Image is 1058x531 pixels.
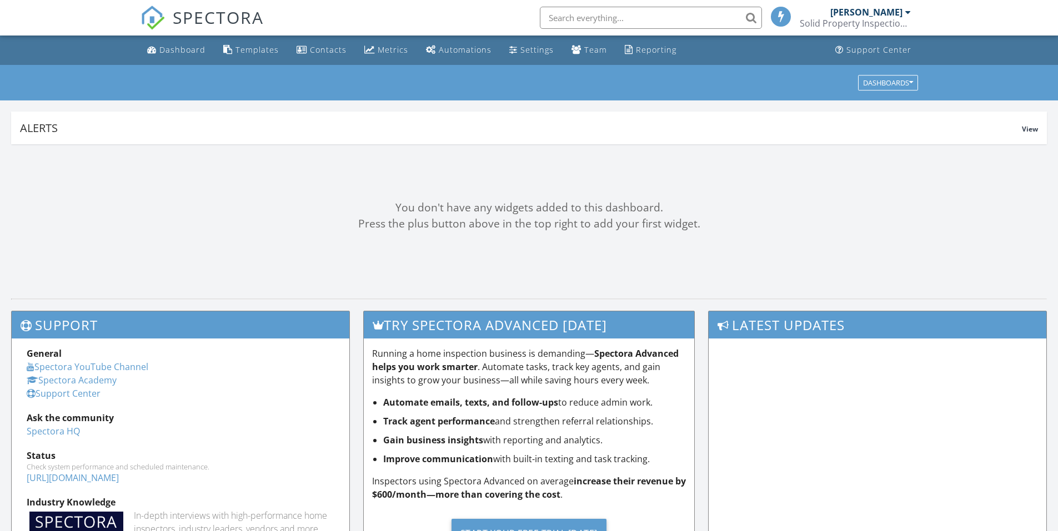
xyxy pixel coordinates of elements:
div: Metrics [378,44,408,55]
a: [URL][DOMAIN_NAME] [27,472,119,484]
div: Settings [520,44,554,55]
a: Support Center [831,40,916,60]
button: Dashboards [858,75,918,90]
div: Support Center [846,44,911,55]
li: and strengthen referral relationships. [383,414,686,428]
a: Settings [505,40,558,60]
li: with reporting and analytics. [383,433,686,447]
span: SPECTORA [173,6,264,29]
a: SPECTORA [141,15,264,38]
a: Team [567,40,611,60]
div: Alerts [20,120,1022,135]
div: Contacts [310,44,347,55]
div: Solid Property Inspections, LLC [800,18,911,29]
div: Reporting [636,44,676,55]
div: Dashboards [863,79,913,87]
h3: Support [12,311,349,338]
a: Reporting [620,40,681,60]
a: Automations (Basic) [422,40,496,60]
div: Team [584,44,607,55]
div: Ask the community [27,411,334,424]
strong: Improve communication [383,453,493,465]
p: Inspectors using Spectora Advanced on average . [372,474,686,501]
p: Running a home inspection business is demanding— . Automate tasks, track key agents, and gain ins... [372,347,686,387]
div: Automations [439,44,492,55]
h3: Latest Updates [709,311,1046,338]
span: View [1022,124,1038,134]
div: Templates [235,44,279,55]
a: Support Center [27,387,101,399]
div: Status [27,449,334,462]
div: Dashboard [159,44,205,55]
li: to reduce admin work. [383,396,686,409]
strong: Gain business insights [383,434,483,446]
strong: increase their revenue by $600/month—more than covering the cost [372,475,686,500]
strong: General [27,347,62,360]
a: Dashboard [143,40,210,60]
div: Press the plus button above in the top right to add your first widget. [11,216,1047,232]
input: Search everything... [540,7,762,29]
div: You don't have any widgets added to this dashboard. [11,200,1047,216]
strong: Spectora Advanced helps you work smarter [372,347,679,373]
a: Spectora Academy [27,374,117,386]
div: Check system performance and scheduled maintenance. [27,462,334,471]
li: with built-in texting and task tracking. [383,452,686,466]
h3: Try spectora advanced [DATE] [364,311,695,338]
div: Industry Knowledge [27,495,334,509]
a: Contacts [292,40,351,60]
img: The Best Home Inspection Software - Spectora [141,6,165,30]
strong: Automate emails, texts, and follow-ups [383,396,558,408]
a: Metrics [360,40,413,60]
a: Spectora YouTube Channel [27,361,148,373]
a: Spectora HQ [27,425,80,437]
div: [PERSON_NAME] [830,7,902,18]
a: Templates [219,40,283,60]
strong: Track agent performance [383,415,495,427]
